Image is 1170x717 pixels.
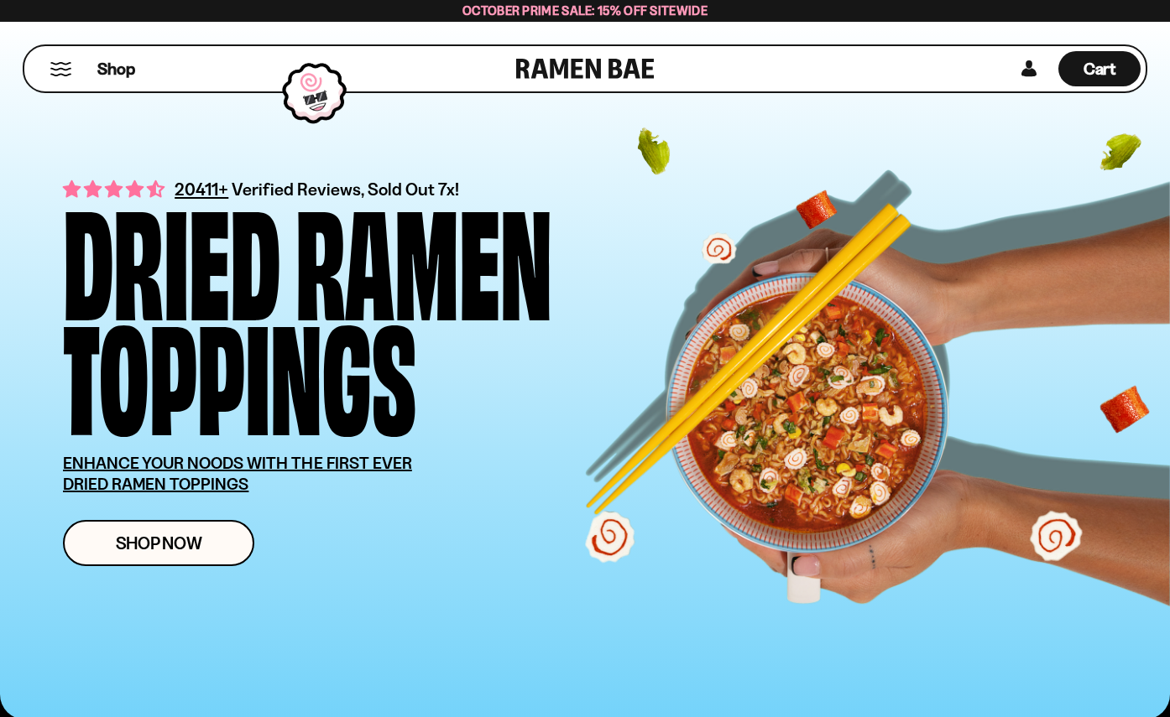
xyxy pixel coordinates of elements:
span: Shop [97,58,135,81]
a: Shop Now [63,520,254,566]
span: October Prime Sale: 15% off Sitewide [462,3,708,18]
div: Dried [63,198,280,313]
span: Cart [1084,59,1116,79]
div: Ramen [295,198,552,313]
a: Shop [97,51,135,86]
u: ENHANCE YOUR NOODS WITH THE FIRST EVER DRIED RAMEN TOPPINGS [63,453,412,494]
span: Shop Now [116,534,202,552]
div: Cart [1058,46,1141,91]
button: Mobile Menu Trigger [50,62,72,76]
div: Toppings [63,313,416,428]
